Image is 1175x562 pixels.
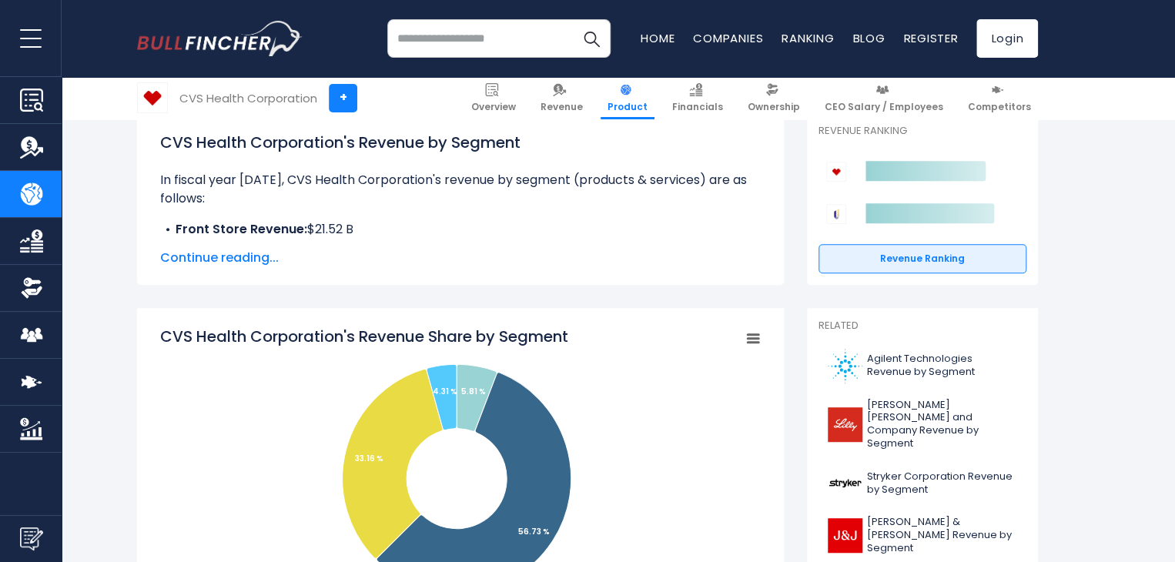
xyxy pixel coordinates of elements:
a: Revenue Ranking [818,244,1026,273]
a: Go to homepage [137,21,303,56]
tspan: CVS Health Corporation's Revenue Share by Segment [160,326,568,347]
a: CEO Salary / Employees [818,77,950,119]
div: CVS Health Corporation [179,89,317,107]
a: + [329,84,357,112]
span: Agilent Technologies Revenue by Segment [867,353,1017,379]
span: Revenue [541,101,583,113]
tspan: 56.73 % [518,526,550,537]
li: $21.52 B [160,220,761,239]
img: UnitedHealth Group Incorporated competitors logo [826,204,846,224]
span: CEO Salary / Employees [825,101,943,113]
img: A logo [828,349,862,383]
p: In fiscal year [DATE], CVS Health Corporation's revenue by segment (products & services) are as f... [160,171,761,208]
a: Competitors [961,77,1038,119]
tspan: 5.81 % [461,386,486,397]
h1: CVS Health Corporation's Revenue by Segment [160,131,761,154]
span: Ownership [748,101,800,113]
img: CVS logo [138,83,167,112]
span: Competitors [968,101,1031,113]
img: JNJ logo [828,518,862,553]
span: Stryker Corporation Revenue by Segment [867,470,1017,497]
a: Companies [693,30,763,46]
a: Product [601,77,654,119]
tspan: 33.16 % [355,453,383,464]
a: Financials [665,77,730,119]
img: CVS Health Corporation competitors logo [826,162,846,182]
a: Stryker Corporation Revenue by Segment [818,462,1026,504]
a: Ranking [782,30,834,46]
a: Ownership [741,77,807,119]
p: Related [818,319,1026,333]
a: Register [903,30,958,46]
a: [PERSON_NAME] & [PERSON_NAME] Revenue by Segment [818,512,1026,559]
img: LLY logo [828,407,862,442]
span: [PERSON_NAME] [PERSON_NAME] and Company Revenue by Segment [867,399,1017,451]
img: bullfincher logo [137,21,303,56]
p: Revenue Ranking [818,125,1026,138]
tspan: 4.31 % [433,386,457,397]
a: Login [976,19,1038,58]
span: [PERSON_NAME] & [PERSON_NAME] Revenue by Segment [867,516,1017,555]
a: Revenue [534,77,590,119]
a: Blog [852,30,885,46]
img: Ownership [20,276,43,299]
a: [PERSON_NAME] [PERSON_NAME] and Company Revenue by Segment [818,395,1026,455]
span: Financials [672,101,723,113]
a: Overview [464,77,523,119]
span: Product [608,101,648,113]
span: Continue reading... [160,249,761,267]
b: Front Store Revenue: [176,220,307,238]
a: Agilent Technologies Revenue by Segment [818,345,1026,387]
a: Home [641,30,675,46]
img: SYK logo [828,466,862,500]
button: Search [572,19,611,58]
span: Overview [471,101,516,113]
